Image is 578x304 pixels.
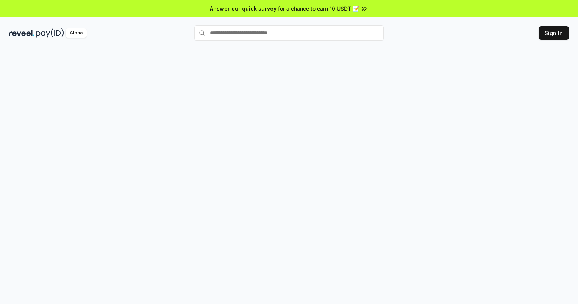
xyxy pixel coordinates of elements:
span: Answer our quick survey [210,5,277,12]
div: Alpha [66,28,87,38]
span: for a chance to earn 10 USDT 📝 [278,5,359,12]
button: Sign In [539,26,569,40]
img: reveel_dark [9,28,34,38]
img: pay_id [36,28,64,38]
